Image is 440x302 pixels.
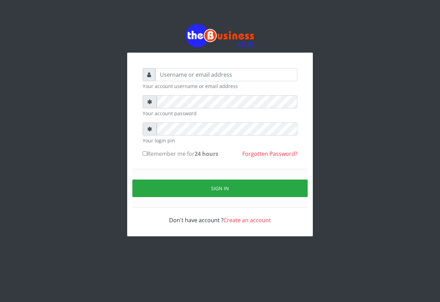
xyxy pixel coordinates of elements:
div: Don't have account ? [143,208,297,224]
small: Your login pin [143,137,297,144]
input: Remember me for24 hours [143,151,147,156]
label: Remember me for [143,150,218,158]
b: 24 hours [195,150,218,158]
button: Sign in [132,180,308,197]
a: Forgotten Password? [242,150,297,158]
small: Your account username or email address [143,83,297,90]
small: Your account password [143,110,297,117]
a: Create an account [223,216,271,224]
input: Username or email address [155,68,297,81]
